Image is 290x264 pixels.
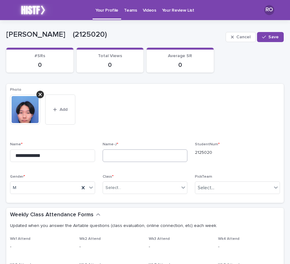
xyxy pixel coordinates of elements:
[264,5,274,15] div: RO
[195,175,212,179] span: PickTeam
[198,185,214,191] div: Select...
[168,54,192,58] span: Average SR
[10,88,21,92] span: Photo
[257,32,284,42] button: Save
[13,4,53,16] img: k2lX6XtKT2uGl0LI8IDL
[80,61,140,69] p: 0
[10,212,94,218] h2: Weekly Class Attendance Forms
[10,223,277,229] p: Updated when you answer the Airtable questions (class evaluation, online connection, etc) each week.
[98,54,122,58] span: Total Views
[150,61,210,69] p: 0
[149,244,211,250] p: -
[6,30,223,39] p: [PERSON_NAME] (2125020)
[10,143,23,146] span: Name
[268,35,279,39] span: Save
[103,143,118,146] span: Name-J
[10,237,30,241] span: Wk1 Attend
[60,107,67,112] span: Add
[79,244,141,250] p: -
[35,54,45,58] span: #SRs
[218,244,280,250] p: -
[195,149,280,156] p: 2125020
[10,244,72,250] p: -
[226,32,256,42] button: Cancel
[10,61,70,69] p: 0
[10,175,25,179] span: Gender
[13,185,16,191] span: M
[149,237,170,241] span: Wk3 Attend
[103,175,114,179] span: Class
[10,212,100,218] button: Weekly Class Attendance Forms
[195,143,220,146] span: StudentNum
[45,94,75,125] button: Add
[105,185,121,191] div: Select...
[218,237,239,241] span: Wk4 Attend
[79,237,101,241] span: Wk2 Attend
[236,35,250,39] span: Cancel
